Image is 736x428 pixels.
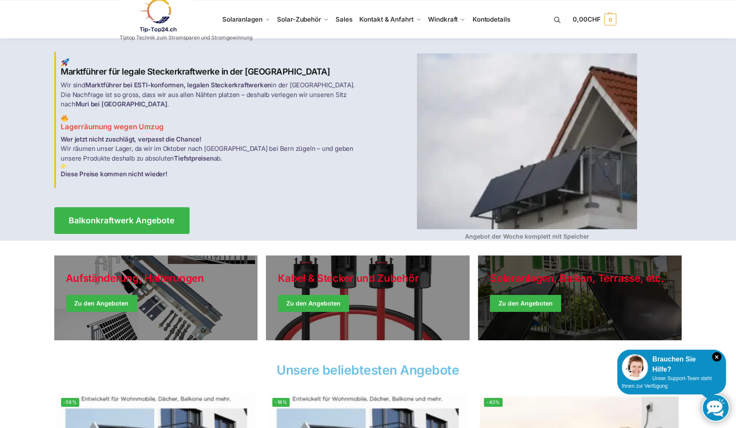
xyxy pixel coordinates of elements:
strong: Tiefstpreisen [174,154,213,162]
strong: Wer jetzt nicht zuschlägt, verpasst die Chance! [61,135,202,143]
strong: Diese Preise kommen nicht wieder! [61,170,168,178]
span: Balkonkraftwerk Angebote [69,217,175,225]
div: Brauchen Sie Hilfe? [622,354,722,375]
span: Sales [336,15,353,23]
span: Unser Support-Team steht Ihnen zur Verfügung [622,375,712,389]
a: Sales [332,0,356,39]
a: Holiday Style [266,256,470,340]
p: Wir sind in der [GEOGRAPHIC_DATA]. Die Nachfrage ist so gross, dass wir aus allen Nähten platzen ... [61,81,363,109]
a: Winter Jackets [478,256,682,340]
p: Wir räumen unser Lager, da wir im Oktober nach [GEOGRAPHIC_DATA] bei Bern zügeln – und geben unse... [61,135,363,179]
img: Customer service [622,354,648,381]
span: 0,00 [573,15,600,23]
a: Kontakt & Anfahrt [356,0,425,39]
img: Balkon-Terrassen-Kraftwerke 3 [61,163,67,170]
img: Balkon-Terrassen-Kraftwerke 4 [417,53,637,229]
a: 0,00CHF 0 [573,7,616,32]
h2: Marktführer für legale Steckerkraftwerke in der [GEOGRAPHIC_DATA] [61,58,363,77]
span: Kontodetails [473,15,510,23]
a: Kontodetails [469,0,514,39]
p: Tiptop Technik zum Stromsparen und Stromgewinnung [120,35,253,40]
strong: Angebot der Woche komplett mit Speicher [465,233,589,240]
span: Kontakt & Anfahrt [360,15,414,23]
strong: Muri bei [GEOGRAPHIC_DATA] [76,100,168,108]
img: Balkon-Terrassen-Kraftwerke 1 [61,58,70,67]
a: Solar-Zubehör [274,0,332,39]
span: Windkraft [428,15,458,23]
span: Solaranlagen [222,15,263,23]
h2: Unsere beliebtesten Angebote [54,364,682,376]
a: Windkraft [425,0,469,39]
span: 0 [604,14,616,25]
strong: Marktführer bei ESTI-konformen, legalen Steckerkraftwerken [85,81,271,89]
img: Balkon-Terrassen-Kraftwerke 2 [61,114,68,122]
span: Solar-Zubehör [277,15,321,23]
i: Schließen [712,352,722,361]
a: Holiday Style [54,256,258,340]
h3: Lagerräumung wegen Umzug [61,114,363,132]
a: Balkonkraftwerk Angebote [54,207,190,234]
span: CHF [588,15,601,23]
